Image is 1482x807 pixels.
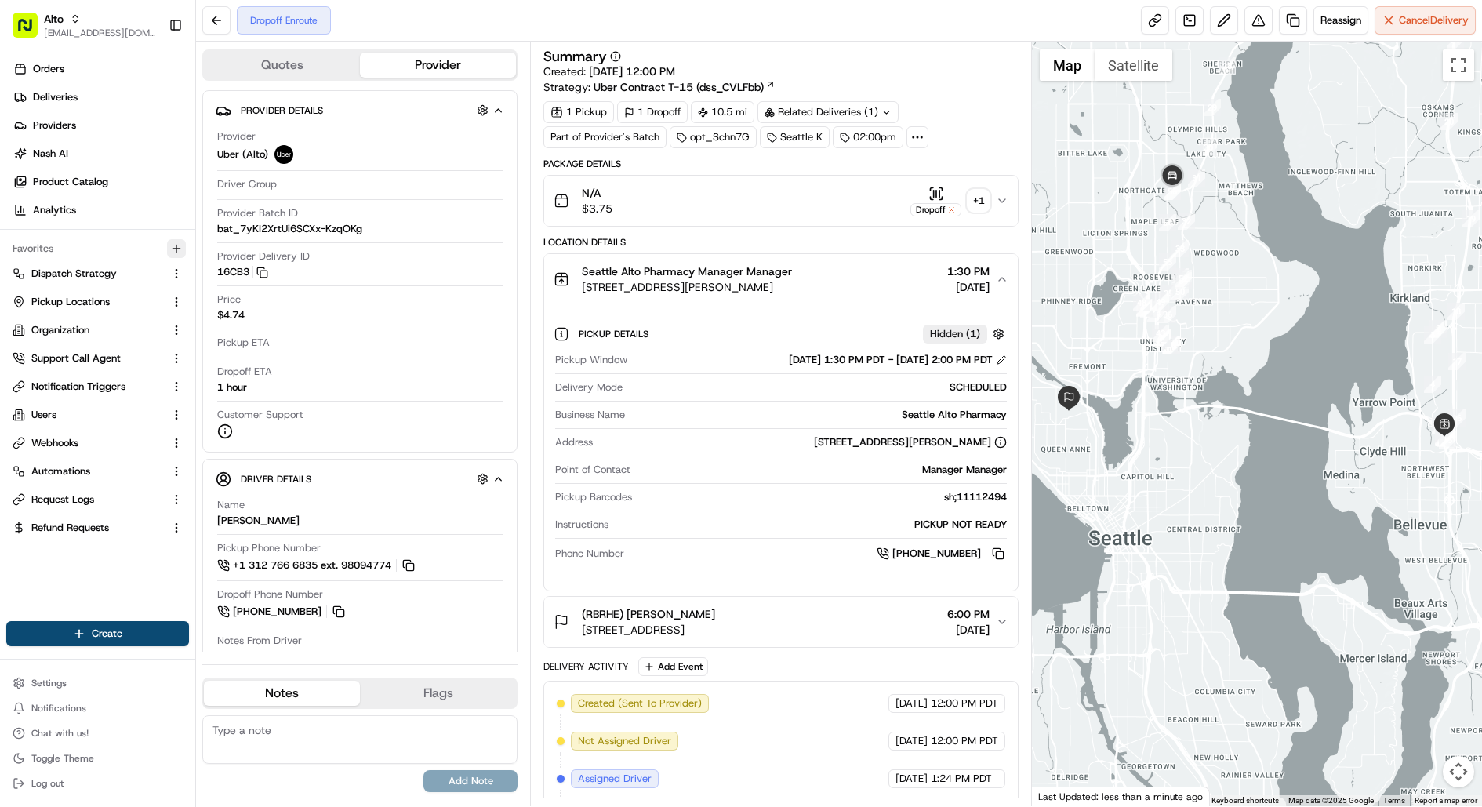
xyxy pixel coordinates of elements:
span: 6:00 PM [947,606,990,622]
div: Location Details [543,236,1019,249]
span: Driver Details [241,473,311,485]
a: 📗Knowledge Base [9,220,126,249]
a: [PHONE_NUMBER] [877,545,1007,562]
div: [DATE] 1:30 PM PDT - [DATE] 2:00 PM PDT [789,353,1007,367]
span: Dropoff ETA [217,365,272,379]
div: 47 [1136,300,1153,317]
div: 20 [1440,113,1458,130]
span: [DATE] [947,279,990,295]
div: 16 [1448,409,1466,427]
div: 36 [1159,306,1176,323]
span: $4.74 [217,308,245,322]
div: 35 [1160,285,1177,302]
span: Point of Contact [555,463,630,477]
span: Chat with us! [31,727,89,740]
button: Create [6,621,189,646]
span: Instructions [555,518,608,532]
button: Dropoff [910,186,961,216]
button: Automations [6,459,189,484]
div: 1 Pickup [543,101,614,123]
span: Customer Support [217,408,303,422]
a: Users [13,408,164,422]
div: 40 [1154,330,1171,347]
button: Driver Details [216,466,504,492]
span: [EMAIL_ADDRESS][DOMAIN_NAME] [44,27,156,39]
span: Notes From Driver [217,634,302,648]
button: Map camera controls [1443,756,1474,787]
span: Product Catalog [33,175,108,189]
button: Flags [360,681,516,706]
div: 45 [1140,300,1157,318]
span: API Documentation [148,227,252,242]
button: Show satellite imagery [1095,49,1172,81]
span: Nash AI [33,147,68,161]
span: Pickup Locations [31,295,110,309]
span: [STREET_ADDRESS][PERSON_NAME] [582,279,792,295]
button: Support Call Agent [6,346,189,371]
div: 31 [1188,169,1205,187]
img: uber-new-logo.jpeg [274,145,293,164]
button: Show street map [1040,49,1095,81]
div: SCHEDULED [629,380,1007,394]
span: [DATE] 12:00 PM [589,64,675,78]
div: 📗 [16,228,28,241]
button: Provider Details [216,97,504,123]
button: Start new chat [267,154,285,173]
button: Alto[EMAIL_ADDRESS][DOMAIN_NAME] [6,6,162,44]
a: Terms [1383,796,1405,805]
button: N/A$3.75Dropoff+1 [544,176,1018,226]
div: 6 [1435,429,1452,446]
span: Dispatch Strategy [31,267,117,281]
span: Delivery Mode [555,380,623,394]
span: Analytics [33,203,76,217]
span: Hidden ( 1 ) [930,327,980,341]
span: Provider Delivery ID [217,249,310,264]
span: Provider [217,129,256,144]
div: 29 [1204,99,1221,116]
div: 2 [1429,320,1447,337]
span: Provider Batch ID [217,206,298,220]
div: opt_Schn7G [670,126,757,148]
div: 21 [1447,31,1464,49]
a: [PHONE_NUMBER] [217,603,347,620]
span: [DATE] [947,622,990,638]
a: Support Call Agent [13,351,164,365]
span: Knowledge Base [31,227,120,242]
span: Assigned Driver [578,772,652,786]
button: Quotes [204,53,360,78]
button: Alto [44,11,64,27]
a: Webhooks [13,436,164,450]
span: Pickup Phone Number [217,541,321,555]
p: Welcome 👋 [16,62,285,87]
a: Open this area in Google Maps (opens a new window) [1036,786,1088,806]
span: Notification Triggers [31,380,125,394]
span: 1:30 PM [947,264,990,279]
button: Dropoff+1 [910,186,990,216]
div: 17 [1448,353,1466,370]
div: Start new chat [53,149,257,165]
span: Settings [31,677,67,689]
div: 3 [1424,326,1441,344]
div: 56 [1164,183,1181,200]
span: [PHONE_NUMBER] [233,605,321,619]
span: Pickup Window [555,353,627,367]
div: 48 [1133,294,1150,311]
img: Nash [16,15,47,46]
span: Pickup Details [579,328,652,340]
span: $3.75 [582,201,612,216]
a: Uber Contract T-15 (dss_CVLFbb) [594,79,776,95]
span: [DATE] [895,734,928,748]
div: Related Deliveries (1) [757,101,899,123]
div: Delivery Activity [543,660,629,673]
span: N/A [582,185,612,201]
button: Hidden (1) [923,324,1008,344]
button: Toggle fullscreen view [1443,49,1474,81]
div: 42 [1153,329,1171,347]
a: Organization [13,323,164,337]
div: Last Updated: less than a minute ago [1032,787,1210,806]
div: 34 [1171,268,1189,285]
span: 12:00 PM PDT [931,696,998,711]
div: 32 [1178,213,1195,230]
div: 43 [1152,325,1169,342]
